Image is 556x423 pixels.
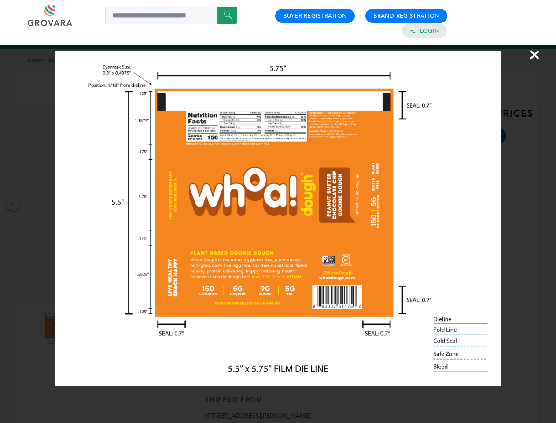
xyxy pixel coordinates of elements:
span: × [529,42,541,67]
img: Image Preview [55,51,500,386]
input: Search a product or brand... [105,7,237,24]
a: Brand Registration [373,12,439,20]
a: Login [420,27,439,35]
a: Buyer Registration [283,12,347,20]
